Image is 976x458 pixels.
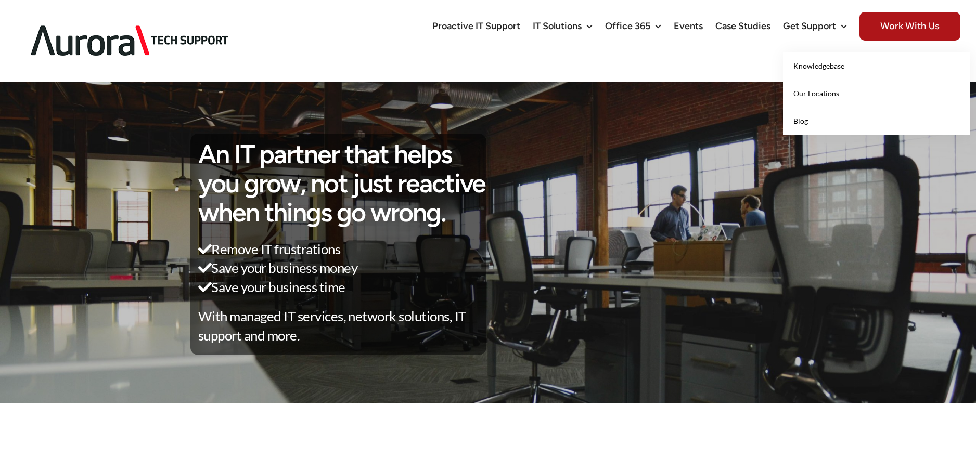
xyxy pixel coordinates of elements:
[16,8,245,73] img: Aurora Tech Support Logo
[715,21,770,31] span: Case Studies
[783,107,970,135] a: Blog
[198,140,486,227] h1: An IT partner that helps you grow, not just reactive when things go wrong.
[783,21,836,31] span: Get Support
[859,12,960,41] span: Work With Us
[783,52,970,80] a: Knowledgebase
[198,240,486,296] p: Remove IT frustrations Save your business money Save your business time
[605,21,650,31] span: Office 365
[533,21,582,31] span: IT Solutions
[432,21,520,31] span: Proactive IT Support
[783,80,970,107] a: Our Locations
[793,116,808,125] span: Blog
[793,89,839,98] span: Our Locations
[674,21,703,31] span: Events
[793,61,844,70] span: Knowledgebase
[198,307,486,345] p: With managed IT services, network solutions, IT support and more.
